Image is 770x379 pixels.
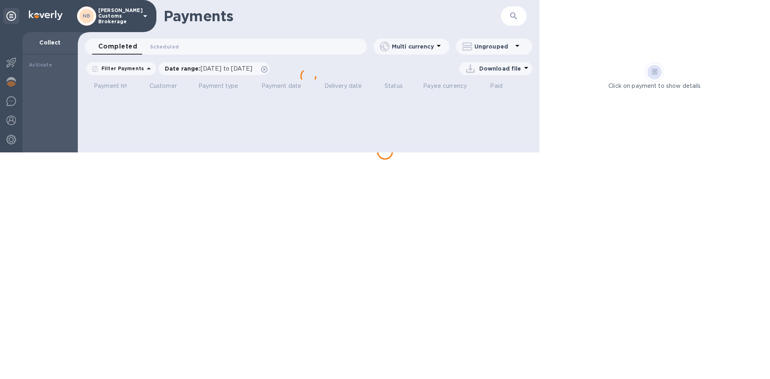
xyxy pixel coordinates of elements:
b: Activate [29,62,52,68]
b: NB [83,13,91,19]
h1: Payments [164,8,454,24]
p: Date range : [165,65,256,73]
span: Payee currency [423,82,477,90]
p: Payment date [261,82,302,90]
span: Paid [490,82,513,90]
span: Scheduled [150,43,179,51]
p: [PERSON_NAME] Customs Brokerage [98,8,138,24]
p: Payment type [199,82,239,90]
span: Completed [98,41,137,52]
span: Status [385,82,413,90]
p: Payment № [94,82,127,90]
div: Date range:[DATE] to [DATE] [158,62,269,75]
p: Click on payment to show details [608,82,701,90]
p: Delivery date [324,82,362,90]
span: Payment date [261,82,312,90]
p: Paid [490,82,503,90]
p: Download file [479,65,521,73]
span: Delivery date [324,82,373,90]
div: Unpin categories [3,8,19,24]
p: Payee currency [423,82,467,90]
img: Logo [29,10,63,20]
span: Payment type [199,82,249,90]
p: Collect [29,39,71,47]
span: Payment № [94,82,138,90]
p: Customer [150,82,177,90]
p: Filter Payments [98,65,144,72]
p: Multi currency [392,43,434,51]
span: [DATE] to [DATE] [201,65,252,72]
p: Status [385,82,403,90]
p: Ungrouped [474,43,513,51]
span: Customer [150,82,187,90]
